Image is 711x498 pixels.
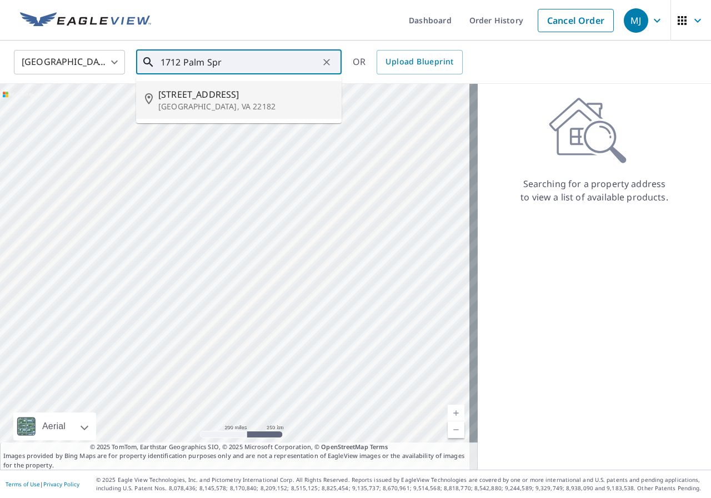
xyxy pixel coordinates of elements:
[448,405,464,421] a: Current Level 5, Zoom In
[6,480,40,488] a: Terms of Use
[39,413,69,440] div: Aerial
[43,480,79,488] a: Privacy Policy
[20,12,151,29] img: EV Logo
[353,50,463,74] div: OR
[520,177,669,204] p: Searching for a property address to view a list of available products.
[321,442,368,451] a: OpenStreetMap
[377,50,462,74] a: Upload Blueprint
[448,421,464,438] a: Current Level 5, Zoom Out
[14,47,125,78] div: [GEOGRAPHIC_DATA]
[158,101,333,112] p: [GEOGRAPHIC_DATA], VA 22182
[13,413,96,440] div: Aerial
[6,481,79,487] p: |
[385,55,453,69] span: Upload Blueprint
[90,442,388,452] span: © 2025 TomTom, Earthstar Geographics SIO, © 2025 Microsoft Corporation, ©
[624,8,648,33] div: MJ
[538,9,614,32] a: Cancel Order
[319,54,334,70] button: Clear
[158,88,333,101] span: [STREET_ADDRESS]
[96,476,705,492] p: © 2025 Eagle View Technologies, Inc. and Pictometry International Corp. All Rights Reserved. Repo...
[161,47,319,78] input: Search by address or latitude-longitude
[370,442,388,451] a: Terms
